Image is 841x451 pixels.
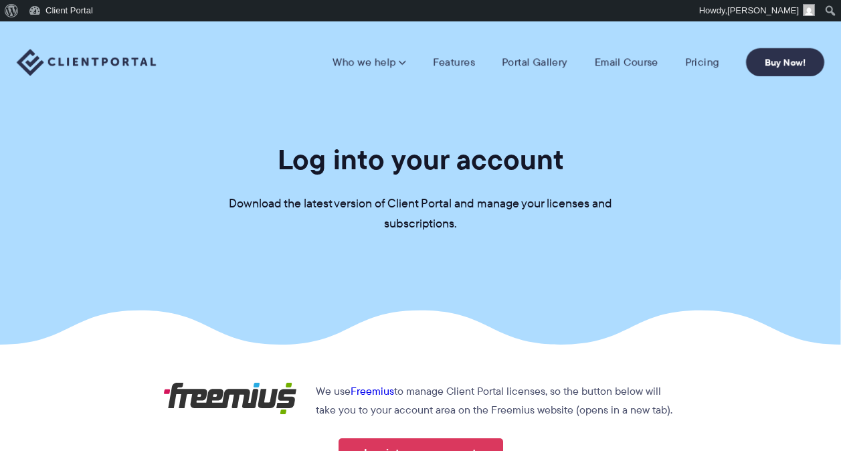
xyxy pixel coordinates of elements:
[727,5,799,15] span: [PERSON_NAME]
[351,383,394,399] a: Freemius
[746,48,824,76] a: Buy Now!
[278,142,564,177] h1: Log into your account
[220,194,622,234] p: Download the latest version of Client Portal and manage your licenses and subscriptions.
[163,382,678,420] p: We use to manage Client Portal licenses, so the button below will take you to your account area o...
[333,56,405,69] a: Who we help
[163,382,297,415] img: Freemius logo
[502,56,567,69] a: Portal Gallery
[594,56,658,69] a: Email Course
[685,56,719,69] a: Pricing
[433,56,475,69] a: Features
